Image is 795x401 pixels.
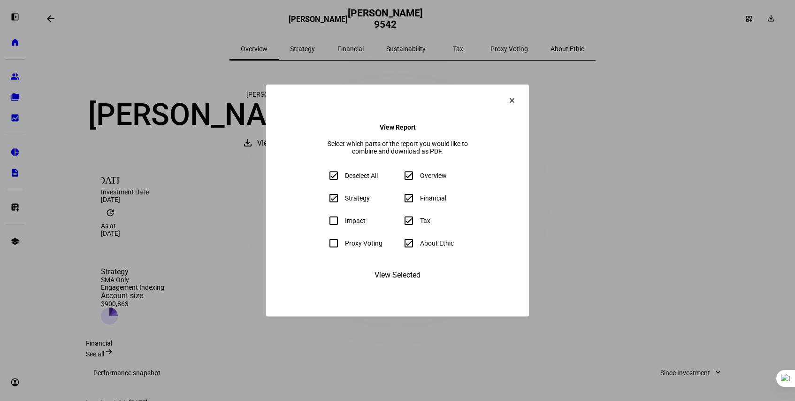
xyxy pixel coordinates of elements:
[508,96,516,105] mat-icon: clear
[420,172,447,179] div: Overview
[380,123,416,131] h4: View Report
[420,194,446,202] div: Financial
[420,217,430,224] div: Tax
[361,264,434,286] button: View Selected
[322,140,473,155] div: Select which parts of the report you would like to combine and download as PDF.
[375,264,420,286] span: View Selected
[420,239,454,247] div: About Ethic
[345,172,378,179] div: Deselect All
[345,194,370,202] div: Strategy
